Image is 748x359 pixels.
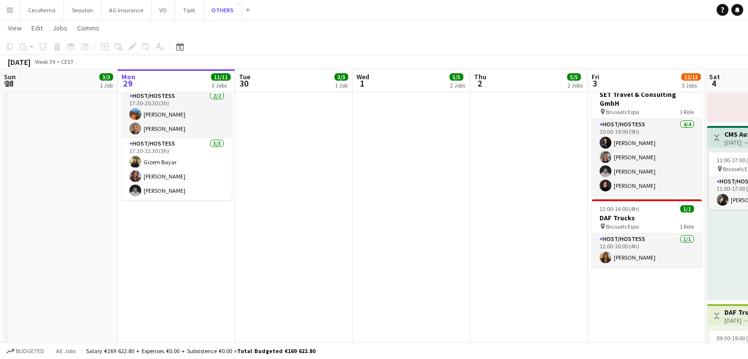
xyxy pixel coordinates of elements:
[474,72,486,81] span: Thu
[120,78,135,89] span: 29
[568,82,583,89] div: 2 Jobs
[64,0,101,20] button: Seauton
[211,73,231,81] span: 11/11
[8,24,22,32] span: View
[592,72,599,81] span: Fri
[8,57,30,67] div: [DATE]
[99,73,113,81] span: 3/3
[121,72,135,81] span: Mon
[86,347,315,355] div: Salary €169 622.80 + Expenses €0.00 + Subsistence €0.00 =
[592,76,702,195] app-job-card: 10:00-19:00 (9h)4/4SET Travel & Consulting GmbH Brussels Expo1 RoleHost/Hostess4/410:00-19:00 (9h...
[473,78,486,89] span: 2
[53,24,67,32] span: Jobs
[599,205,639,212] span: 12:00-16:00 (4h)
[32,58,57,65] span: Week 39
[49,22,71,34] a: Jobs
[592,213,702,222] h3: DAF Trucks
[680,223,694,230] span: 1 Role
[121,90,232,138] app-card-role: Host/Hostess2/217:30-20:30 (3h)[PERSON_NAME][PERSON_NAME]
[355,78,369,89] span: 1
[567,73,581,81] span: 5/5
[4,22,26,34] a: View
[606,108,639,116] span: Brussels Expo
[357,72,369,81] span: Wed
[592,199,702,267] app-job-card: 12:00-16:00 (4h)1/1DAF Trucks Brussels Expo1 RoleHost/Hostess1/112:00-16:00 (4h)[PERSON_NAME]
[237,347,315,355] span: Total Budgeted €169 622.80
[680,108,694,116] span: 1 Role
[450,82,465,89] div: 2 Jobs
[204,0,242,20] button: OTHERS
[73,22,103,34] a: Comms
[5,346,46,357] button: Budgeted
[708,78,720,89] span: 4
[606,223,639,230] span: Brussels Expo
[20,0,64,20] button: Cecoforma
[335,82,348,89] div: 1 Job
[31,24,43,32] span: Edit
[121,138,232,200] app-card-role: Host/Hostess3/317:30-22:30 (5h)Gizem Bayar[PERSON_NAME][PERSON_NAME]
[28,22,47,34] a: Edit
[101,0,151,20] button: AG Insurance
[239,72,250,81] span: Tue
[77,24,99,32] span: Comms
[100,82,113,89] div: 1 Job
[121,56,232,200] app-job-card: 17:30-22:30 (5h)5/5WMH Project Autoworld2 RolesHost/Hostess2/217:30-20:30 (3h)[PERSON_NAME][PERSO...
[151,0,175,20] button: VO
[680,205,694,212] span: 1/1
[682,82,700,89] div: 5 Jobs
[2,78,16,89] span: 28
[54,347,78,355] span: All jobs
[211,82,230,89] div: 3 Jobs
[592,90,702,108] h3: SET Travel & Consulting GmbH
[61,58,74,65] div: CEST
[449,73,463,81] span: 5/5
[334,73,348,81] span: 3/3
[238,78,250,89] span: 30
[175,0,204,20] button: Tipik
[4,72,16,81] span: Sun
[16,348,44,355] span: Budgeted
[592,119,702,195] app-card-role: Host/Hostess4/410:00-19:00 (9h)[PERSON_NAME][PERSON_NAME][PERSON_NAME][PERSON_NAME]
[590,78,599,89] span: 3
[709,72,720,81] span: Sat
[681,73,701,81] span: 12/13
[592,234,702,267] app-card-role: Host/Hostess1/112:00-16:00 (4h)[PERSON_NAME]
